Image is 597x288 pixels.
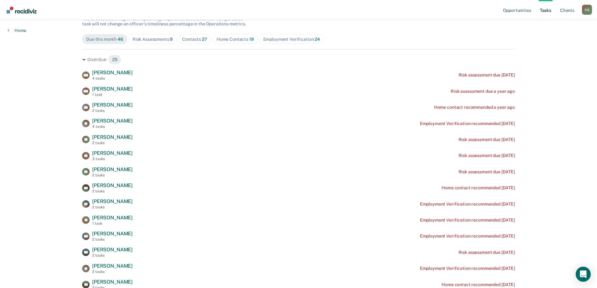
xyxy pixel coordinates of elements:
[92,270,133,274] div: 2 tasks
[8,28,26,33] a: Home
[92,215,133,221] span: [PERSON_NAME]
[92,134,133,140] span: [PERSON_NAME]
[92,76,133,81] div: 4 tasks
[133,37,173,42] div: Risk Assessments
[315,37,320,42] span: 24
[92,253,133,258] div: 2 tasks
[420,217,515,223] div: Employment Verification recommended [DATE]
[92,141,133,145] div: 2 tasks
[92,118,133,124] span: [PERSON_NAME]
[576,267,591,282] div: Open Intercom Messenger
[582,5,592,15] button: Profile dropdown button
[420,121,515,126] div: Employment Verification recommended [DATE]
[92,102,133,108] span: [PERSON_NAME]
[92,205,133,209] div: 2 tasks
[442,185,515,191] div: Home contact recommended [DATE]
[92,108,133,113] div: 2 tasks
[7,7,37,13] img: Recidiviz
[249,37,254,42] span: 19
[108,55,122,65] span: 25
[118,37,123,42] span: 46
[420,233,515,239] div: Employment Verification recommended [DATE]
[86,37,123,42] div: Due this month
[92,237,133,242] div: 2 tasks
[92,221,133,226] div: 1 task
[458,250,515,255] div: Risk assessment due [DATE]
[92,86,133,92] span: [PERSON_NAME]
[92,150,133,156] span: [PERSON_NAME]
[92,70,133,76] span: [PERSON_NAME]
[92,247,133,253] span: [PERSON_NAME]
[420,202,515,207] div: Employment Verification recommended [DATE]
[92,157,133,161] div: 3 tasks
[82,16,246,27] span: The clients below might have upcoming requirements this month. Hiding a below task will not chang...
[92,173,133,177] div: 2 tasks
[442,282,515,287] div: Home contact recommended [DATE]
[92,166,133,172] span: [PERSON_NAME]
[92,182,133,188] span: [PERSON_NAME]
[92,198,133,204] span: [PERSON_NAME]
[458,137,515,142] div: Risk assessment due [DATE]
[420,266,515,271] div: Employment Verification recommended [DATE]
[434,105,515,110] div: Home contact recommended a year ago
[458,153,515,158] div: Risk assessment due [DATE]
[92,231,133,237] span: [PERSON_NAME]
[263,37,320,42] div: Employment Verification
[92,124,133,129] div: 4 tasks
[92,92,133,97] div: 1 task
[582,5,592,15] div: S Q
[458,72,515,78] div: Risk assessment due [DATE]
[82,55,515,65] div: Overdue 25
[92,189,133,193] div: 2 tasks
[92,279,133,285] span: [PERSON_NAME]
[92,263,133,269] span: [PERSON_NAME]
[170,37,173,42] span: 9
[202,37,207,42] span: 27
[182,37,207,42] div: Contacts
[451,89,515,94] div: Risk assessment due a year ago
[458,169,515,175] div: Risk assessment due [DATE]
[217,37,254,42] div: Home Contacts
